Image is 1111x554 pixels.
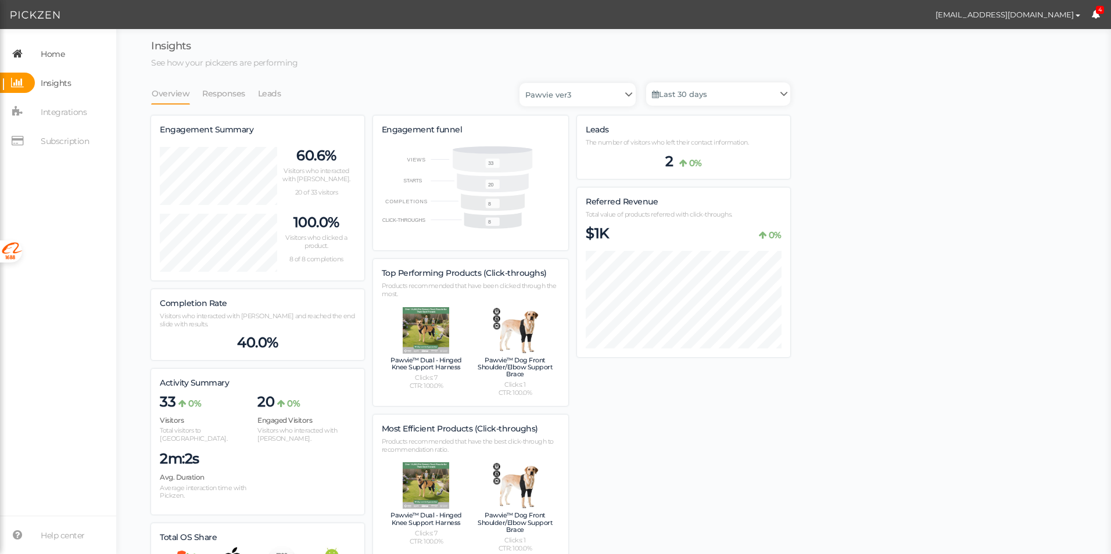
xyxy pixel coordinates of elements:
[474,357,557,377] h4: Pawvie™ Dog Front Shoulder/Elbow Support Brace
[488,201,491,207] text: 8
[41,74,71,92] span: Insights
[488,220,491,225] text: 8
[410,530,443,546] span: Clicks: 7 CTR: 100.0%
[769,229,782,240] b: 0%
[151,82,202,105] li: Overview
[151,39,191,52] span: Insights
[160,484,246,500] span: Average interaction time with Pickzen.
[257,416,312,425] span: Engaged Visitors
[160,473,257,481] h4: Avg. Duration
[188,398,201,409] b: 0%
[277,214,356,231] p: 100.0%
[488,160,494,166] text: 33
[665,153,673,170] span: 2
[202,82,257,105] li: Responses
[382,217,425,223] text: CLICK-THROUGHS
[385,199,428,204] text: COMPLETIONS
[257,82,293,105] li: Leads
[586,125,609,135] label: Leads
[474,512,557,533] h4: Pawvie™ Dog Front Shoulder/Elbow Support Brace
[160,124,253,135] span: Engagement Summary
[936,10,1074,19] span: [EMAIL_ADDRESS][DOMAIN_NAME]
[385,512,468,526] h4: Pawvie™ Dual - Hinged Knee Support Harness
[586,225,609,242] span: $1K
[382,423,538,434] span: Most Efficient Products (Click-throughs)
[499,381,532,397] span: Clicks: 1 CTR: 100.0%
[257,393,274,411] span: 20
[586,196,658,207] span: Referred Revenue
[689,157,702,168] b: 0%
[277,256,356,264] p: 8 of 8 completions
[382,437,554,454] span: Products recommended that have the best click-through to recommendation ratio.
[257,426,337,443] span: Visitors who interacted with [PERSON_NAME].
[237,334,278,351] span: 40.0%
[41,526,85,545] span: Help center
[403,178,422,184] text: STARTS
[1096,6,1105,15] span: 4
[41,103,87,121] span: Integrations
[287,398,300,409] b: 0%
[586,138,748,146] span: The number of visitors who left their contact information.
[499,537,532,553] span: Clicks: 1 CTR: 100.0%
[407,156,426,162] text: VIEWS
[160,393,175,411] span: 33
[488,182,494,188] text: 20
[924,5,1091,24] button: [EMAIL_ADDRESS][DOMAIN_NAME]
[160,312,354,328] span: Visitors who interacted with [PERSON_NAME] and reached the end slide with results.
[160,298,227,308] span: Completion Rate
[151,82,190,105] a: Overview
[160,532,217,542] span: Total OS Share
[277,147,356,164] p: 60.6%
[646,82,790,106] a: Last 30 days
[385,357,468,370] h4: Pawvie™ Dual - Hinged Knee Support Harness
[41,45,64,63] span: Home
[285,233,347,250] span: Visitors who clicked a product.
[160,377,229,388] span: Activity Summary
[160,426,227,443] span: Total visitors to [GEOGRAPHIC_DATA].
[41,132,89,150] span: Subscription
[277,189,356,197] p: 20 of 33 visitors
[586,210,732,218] span: Total value of products referred with click-throughs.
[382,124,463,135] span: Engagement funnel
[410,374,443,390] span: Clicks: 7 CTR: 100.0%
[382,268,547,278] span: Top Performing Products (Click-throughs)
[10,8,60,22] img: Pickzen logo
[904,5,924,25] img: 8c801ccf6cf7b591238526ce0277185e
[257,82,282,105] a: Leads
[151,57,298,68] span: See how your pickzens are performing
[160,450,199,467] span: 2m:2s
[202,82,246,105] a: Responses
[160,416,184,425] span: Visitors
[382,282,557,298] span: Products recommended that have been clicked through the most.
[282,167,350,183] span: Visitors who interacted with [PERSON_NAME].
